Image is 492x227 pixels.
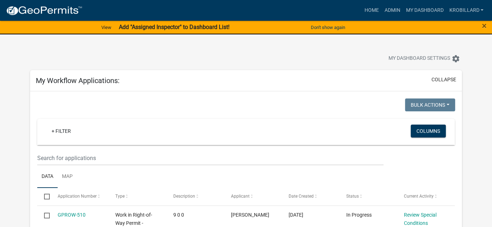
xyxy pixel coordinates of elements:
[308,21,348,33] button: Don't show again
[346,212,372,218] span: In Progress
[224,188,281,205] datatable-header-cell: Applicant
[58,212,86,218] a: GPROW-510
[37,188,51,205] datatable-header-cell: Select
[289,194,314,199] span: Date Created
[46,125,77,137] a: + Filter
[98,21,114,33] a: View
[405,98,455,111] button: Bulk Actions
[397,188,455,205] datatable-header-cell: Current Activity
[389,54,450,63] span: My Dashboard Settings
[58,165,77,188] a: Map
[281,188,339,205] datatable-header-cell: Date Created
[37,151,384,165] input: Search for applications
[411,125,446,137] button: Columns
[166,188,224,205] datatable-header-cell: Description
[51,188,108,205] datatable-header-cell: Application Number
[431,76,456,83] button: collapse
[173,194,195,199] span: Description
[381,4,403,17] a: Admin
[173,212,184,218] span: 9 0 0
[404,194,434,199] span: Current Activity
[231,194,250,199] span: Applicant
[119,24,229,30] strong: Add "Assigned Inspector" to Dashboard List!
[115,194,125,199] span: Type
[58,194,97,199] span: Application Number
[452,54,460,63] i: settings
[346,194,359,199] span: Status
[403,4,446,17] a: My Dashboard
[404,212,436,226] a: Review Special Conditions
[446,4,486,17] a: krobillard
[36,76,120,85] h5: My Workflow Applications:
[108,188,166,205] datatable-header-cell: Type
[383,52,466,66] button: My Dashboard Settingssettings
[339,188,397,205] datatable-header-cell: Status
[37,165,58,188] a: Data
[482,21,487,30] button: Close
[289,212,303,218] span: 06/02/2023
[231,212,269,218] span: Kristi Robillard
[482,21,487,31] span: ×
[361,4,381,17] a: Home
